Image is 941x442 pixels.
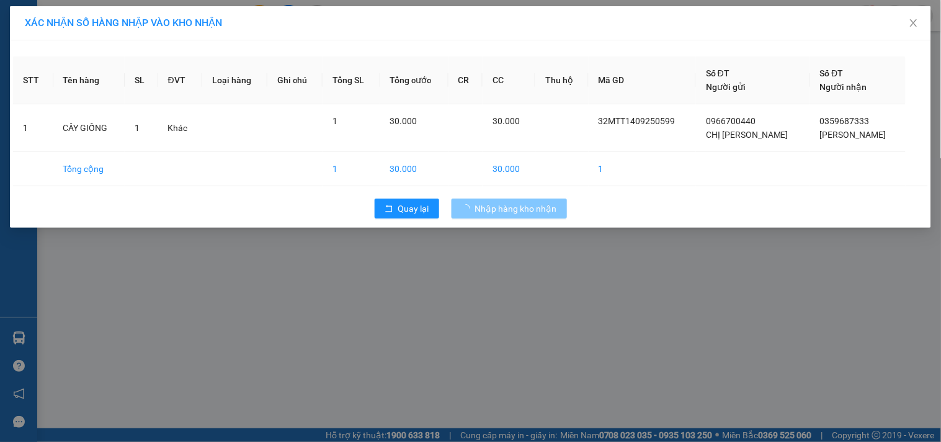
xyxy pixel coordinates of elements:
[390,116,417,126] span: 30.000
[589,152,697,186] td: 1
[158,104,202,152] td: Khác
[820,82,867,92] span: Người nhận
[589,56,697,104] th: Mã GD
[135,123,140,133] span: 1
[483,56,535,104] th: CC
[53,104,125,152] td: CÂY GIỐNG
[25,17,222,29] span: XÁC NHẬN SỐ HÀNG NHẬP VÀO KHO NHẬN
[380,56,448,104] th: Tổng cước
[323,152,380,186] td: 1
[385,204,393,214] span: rollback
[493,116,520,126] span: 30.000
[375,199,439,219] button: rollbackQuay lại
[706,68,729,78] span: Số ĐT
[53,56,125,104] th: Tên hàng
[267,56,323,104] th: Ghi chú
[820,68,844,78] span: Số ĐT
[535,56,589,104] th: Thu hộ
[125,56,158,104] th: SL
[452,199,567,219] button: Nhập hàng kho nhận
[202,56,268,104] th: Loại hàng
[706,82,746,92] span: Người gửi
[448,56,483,104] th: CR
[158,56,202,104] th: ĐVT
[398,202,429,215] span: Quay lại
[820,116,870,126] span: 0359687333
[599,116,676,126] span: 32MTT1409250599
[475,202,557,215] span: Nhập hàng kho nhận
[13,104,53,152] td: 1
[332,116,337,126] span: 1
[820,130,886,140] span: [PERSON_NAME]
[706,116,756,126] span: 0966700440
[13,56,53,104] th: STT
[53,152,125,186] td: Tổng cộng
[323,56,380,104] th: Tổng SL
[483,152,535,186] td: 30.000
[380,152,448,186] td: 30.000
[462,204,475,213] span: loading
[909,18,919,28] span: close
[896,6,931,41] button: Close
[706,130,788,140] span: CHỊ [PERSON_NAME]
